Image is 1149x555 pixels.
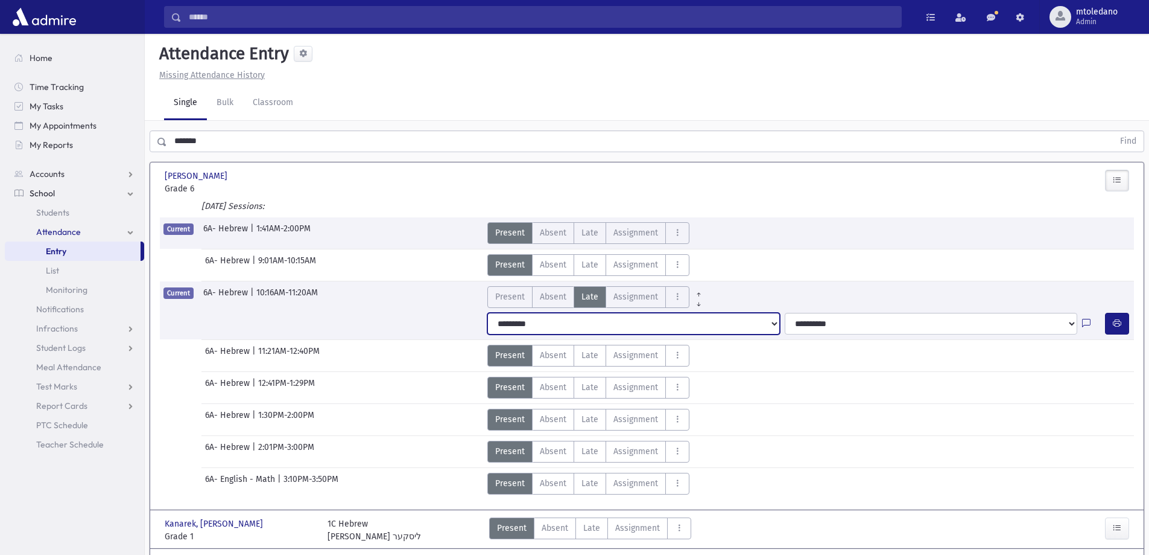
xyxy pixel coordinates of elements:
[5,300,144,319] a: Notifications
[30,53,52,63] span: Home
[613,477,658,490] span: Assignment
[5,135,144,155] a: My Reports
[36,207,69,218] span: Students
[258,254,316,276] span: 9:01AM-10:15AM
[5,280,144,300] a: Monitoring
[540,477,566,490] span: Absent
[5,338,144,358] a: Student Logs
[256,286,318,308] span: 10:16AM-11:20AM
[30,188,55,199] span: School
[30,140,73,150] span: My Reports
[36,439,104,450] span: Teacher Schedule
[36,342,86,353] span: Student Logs
[36,226,81,237] span: Attendance
[205,377,252,399] span: 6A- Hebrew
[165,182,315,195] span: Grade 6
[36,400,87,411] span: Report Cards
[258,441,314,463] span: 2:01PM-3:00PM
[5,242,141,261] a: Entry
[495,349,525,362] span: Present
[154,43,289,64] h5: Attendance Entry
[5,164,144,184] a: Accounts
[613,381,658,394] span: Assignment
[203,222,250,244] span: 6A- Hebrew
[205,473,277,495] span: 6A- English - Math
[328,518,421,543] div: 1C Hebrew [PERSON_NAME] ליסקער
[36,323,78,334] span: Infractions
[689,296,708,306] a: All Later
[5,222,144,242] a: Attendance
[283,473,338,495] span: 3:10PM-3:50PM
[540,413,566,426] span: Absent
[487,286,708,308] div: AttTypes
[36,362,101,373] span: Meal Attendance
[689,286,708,296] a: All Prior
[487,254,689,276] div: AttTypes
[258,345,320,367] span: 11:21AM-12:40PM
[258,409,314,431] span: 1:30PM-2:00PM
[495,290,525,303] span: Present
[540,290,566,303] span: Absent
[205,409,252,431] span: 6A- Hebrew
[495,477,525,490] span: Present
[258,377,315,399] span: 12:41PM-1:29PM
[46,265,59,276] span: List
[487,441,689,463] div: AttTypes
[46,284,87,295] span: Monitoring
[542,522,568,534] span: Absent
[30,101,63,112] span: My Tasks
[154,70,265,80] a: Missing Attendance History
[540,349,566,362] span: Absent
[495,226,525,239] span: Present
[163,223,194,235] span: Current
[5,396,144,415] a: Report Cards
[182,6,901,28] input: Search
[613,349,658,362] span: Assignment
[46,246,66,257] span: Entry
[5,203,144,222] a: Students
[5,184,144,203] a: School
[252,441,258,463] span: |
[613,226,658,239] span: Assignment
[613,258,658,271] span: Assignment
[5,415,144,435] a: PTC Schedule
[277,473,283,495] span: |
[495,445,525,458] span: Present
[201,201,264,211] i: [DATE] Sessions:
[252,409,258,431] span: |
[36,381,77,392] span: Test Marks
[487,409,689,431] div: AttTypes
[30,168,65,179] span: Accounts
[163,287,194,299] span: Current
[581,445,598,458] span: Late
[205,441,252,463] span: 6A- Hebrew
[207,86,243,120] a: Bulk
[1113,131,1144,152] button: Find
[165,530,315,543] span: Grade 1
[252,377,258,399] span: |
[30,120,97,131] span: My Appointments
[165,518,265,530] span: Kanarek, [PERSON_NAME]
[5,358,144,377] a: Meal Attendance
[495,413,525,426] span: Present
[205,254,252,276] span: 6A- Hebrew
[252,345,258,367] span: |
[159,70,265,80] u: Missing Attendance History
[581,413,598,426] span: Late
[581,258,598,271] span: Late
[581,226,598,239] span: Late
[252,254,258,276] span: |
[1076,17,1118,27] span: Admin
[613,445,658,458] span: Assignment
[243,86,303,120] a: Classroom
[495,381,525,394] span: Present
[10,5,79,29] img: AdmirePro
[581,381,598,394] span: Late
[487,377,689,399] div: AttTypes
[540,381,566,394] span: Absent
[497,522,527,534] span: Present
[5,319,144,338] a: Infractions
[581,349,598,362] span: Late
[581,290,598,303] span: Late
[5,435,144,454] a: Teacher Schedule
